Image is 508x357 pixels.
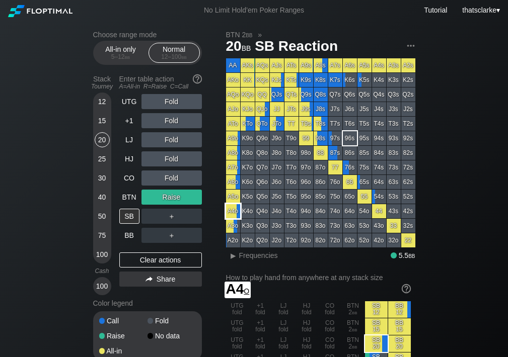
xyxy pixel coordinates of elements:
img: Floptimal logo [8,5,72,17]
div: +1 fold [249,318,272,335]
div: Fold [148,317,196,324]
div: J8o [270,146,284,160]
div: 20 [95,132,110,147]
div: T5s [357,117,372,131]
div: All-in only [98,43,144,62]
div: JTo [270,117,284,131]
div: Q9o [255,131,269,145]
div: 52o [357,233,372,247]
div: 62s [401,175,415,189]
div: A2s [401,58,415,72]
div: J2s [401,102,415,116]
div: A=All-in R=Raise C=Call [119,83,202,90]
span: bb [242,42,251,53]
div: No Limit Hold’em Poker Ranges [189,6,319,17]
div: AJs [270,58,284,72]
div: 92s [401,131,415,145]
div: 54o [357,204,372,218]
div: Q6o [255,175,269,189]
div: Enter table action [119,71,202,94]
div: 52s [401,190,415,204]
div: 5 – 12 [100,53,142,60]
span: A4 [226,281,250,297]
div: A8o [226,146,240,160]
div: Q3o [255,219,269,233]
div: ＋ [141,228,202,243]
div: Raise [99,332,148,339]
div: KTo [241,117,255,131]
span: » [253,31,267,39]
div: T5o [284,190,299,204]
div: 100 [95,279,110,294]
div: 100 [95,247,110,262]
div: 96s [343,131,357,145]
div: K6s [343,73,357,87]
div: 43o [372,219,386,233]
div: JTs [284,102,299,116]
div: KK [241,73,255,87]
div: 76s [343,160,357,174]
div: 75s [357,160,372,174]
div: A3o [226,219,240,233]
div: KJo [241,102,255,116]
div: Fold [141,151,202,166]
div: All-in [99,347,148,354]
div: QJs [270,87,284,102]
div: UTG fold [226,318,249,335]
div: BB 12 [388,301,411,318]
div: CO fold [319,318,341,335]
div: Q5o [255,190,269,204]
div: T2s [401,117,415,131]
div: CO fold [319,301,341,318]
div: Q4o [255,204,269,218]
div: 75o [328,190,342,204]
div: HJ [119,151,139,166]
div: 63o [343,219,357,233]
div: SB [119,209,139,224]
div: 73s [387,160,401,174]
div: J9s [299,102,313,116]
div: KTs [284,73,299,87]
div: Q2s [401,87,415,102]
div: T6s [343,117,357,131]
div: ATs [284,58,299,72]
div: AQs [255,58,269,72]
div: 97s [328,131,342,145]
div: A3s [387,58,401,72]
div: 95o [299,190,313,204]
div: K2o [241,233,255,247]
div: 43s [387,204,401,218]
div: A4o [226,204,240,218]
div: Q3s [387,87,401,102]
div: 98o [299,146,313,160]
div: A5o [226,190,240,204]
div: +1 fold [249,301,272,318]
div: SB 15 [365,318,388,335]
div: 42s [401,204,415,218]
div: Q5s [357,87,372,102]
div: 72s [401,160,415,174]
div: 85s [357,146,372,160]
div: K6o [241,175,255,189]
div: K4s [372,73,386,87]
div: 99 [299,131,313,145]
div: 96o [299,175,313,189]
div: K5o [241,190,255,204]
div: T8s [314,117,328,131]
div: LJ fold [272,301,295,318]
div: 92o [299,233,313,247]
div: SB 12 [365,301,388,318]
img: share.864f2f62.svg [146,277,153,282]
div: J3o [270,219,284,233]
div: T7s [328,117,342,131]
div: 65o [343,190,357,204]
div: Clear actions [119,252,202,267]
div: Q7o [255,160,269,174]
div: J7o [270,160,284,174]
div: 54s [372,190,386,204]
div: K4o [241,204,255,218]
div: BB [119,228,139,243]
span: bb [408,251,415,259]
div: A9s [299,58,313,72]
div: 98s [314,131,328,145]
